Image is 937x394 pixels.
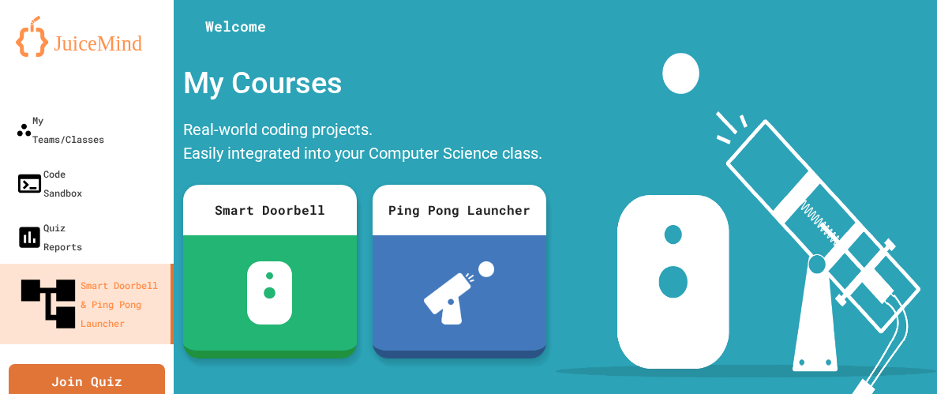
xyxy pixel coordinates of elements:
div: Real-world coding projects. Easily integrated into your Computer Science class. [175,114,554,173]
img: sdb-white.svg [247,261,292,325]
div: My Courses [175,53,554,114]
div: My Teams/Classes [16,111,104,148]
div: Ping Pong Launcher [373,185,546,235]
div: Smart Doorbell [183,185,357,235]
div: Code Sandbox [16,164,82,202]
img: ppl-with-ball.png [424,261,494,325]
img: logo-orange.svg [16,16,158,57]
div: Quiz Reports [16,218,82,256]
div: Smart Doorbell & Ping Pong Launcher [16,272,164,336]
